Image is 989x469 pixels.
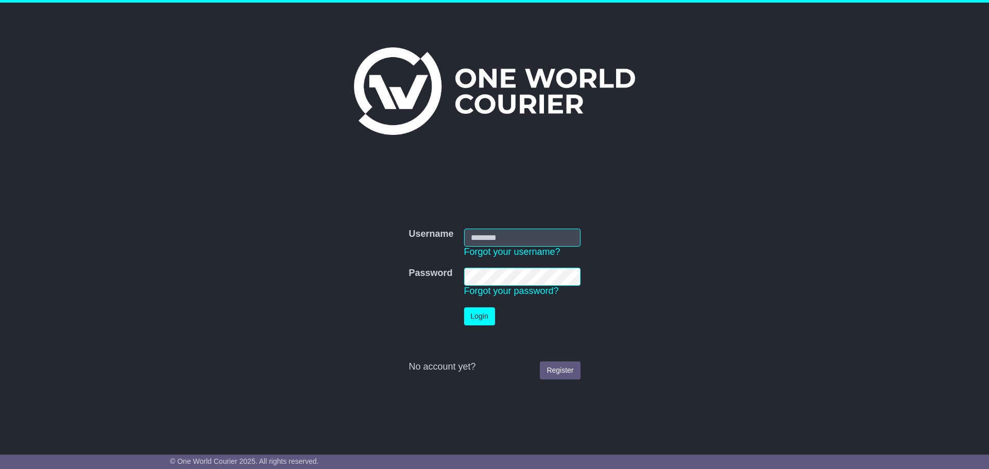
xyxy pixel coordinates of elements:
a: Register [540,361,580,379]
label: Username [408,229,453,240]
button: Login [464,307,495,325]
a: Forgot your password? [464,286,559,296]
a: Forgot your username? [464,247,560,257]
div: No account yet? [408,361,580,373]
span: © One World Courier 2025. All rights reserved. [170,457,319,465]
label: Password [408,268,452,279]
img: One World [354,47,635,135]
